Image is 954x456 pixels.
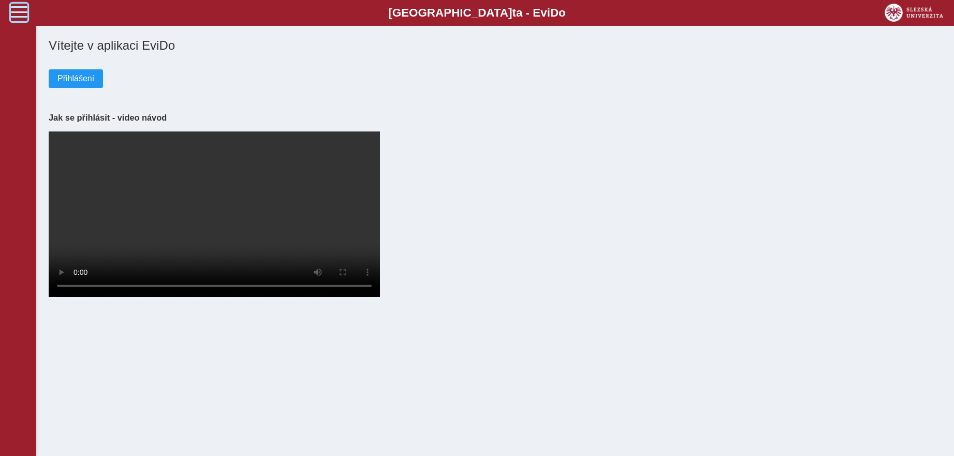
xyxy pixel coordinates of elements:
span: t [512,6,516,19]
b: [GEOGRAPHIC_DATA] a - Evi [31,6,923,20]
button: Přihlášení [49,69,103,88]
h1: Vítejte v aplikaci EviDo [49,38,942,53]
video: Your browser does not support the video tag. [49,131,380,297]
h3: Jak se přihlásit - video návod [49,113,942,123]
span: Přihlášení [57,74,94,83]
span: D [550,6,559,19]
span: o [559,6,566,19]
img: logo_web_su.png [885,4,943,22]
